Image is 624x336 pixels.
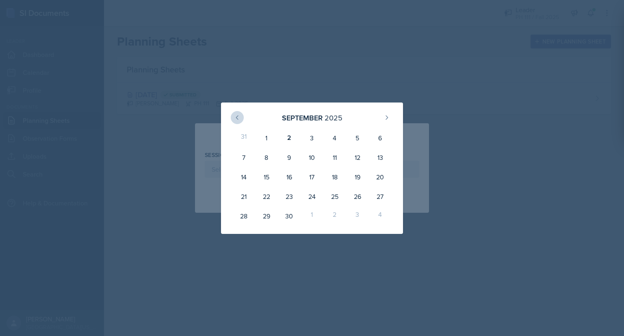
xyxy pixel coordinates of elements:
[232,206,255,226] div: 28
[369,167,392,187] div: 20
[232,187,255,206] div: 21
[255,128,278,148] div: 1
[369,187,392,206] div: 27
[278,206,301,226] div: 30
[232,128,255,148] div: 31
[325,112,342,123] div: 2025
[255,148,278,167] div: 8
[282,112,323,123] div: September
[255,187,278,206] div: 22
[346,187,369,206] div: 26
[255,206,278,226] div: 29
[323,128,346,148] div: 4
[301,148,323,167] div: 10
[232,167,255,187] div: 14
[346,206,369,226] div: 3
[301,167,323,187] div: 17
[278,187,301,206] div: 23
[301,187,323,206] div: 24
[278,128,301,148] div: 2
[232,148,255,167] div: 7
[346,148,369,167] div: 12
[323,167,346,187] div: 18
[369,206,392,226] div: 4
[369,148,392,167] div: 13
[369,128,392,148] div: 6
[255,167,278,187] div: 15
[346,167,369,187] div: 19
[278,148,301,167] div: 9
[301,128,323,148] div: 3
[346,128,369,148] div: 5
[278,167,301,187] div: 16
[323,187,346,206] div: 25
[323,206,346,226] div: 2
[323,148,346,167] div: 11
[301,206,323,226] div: 1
